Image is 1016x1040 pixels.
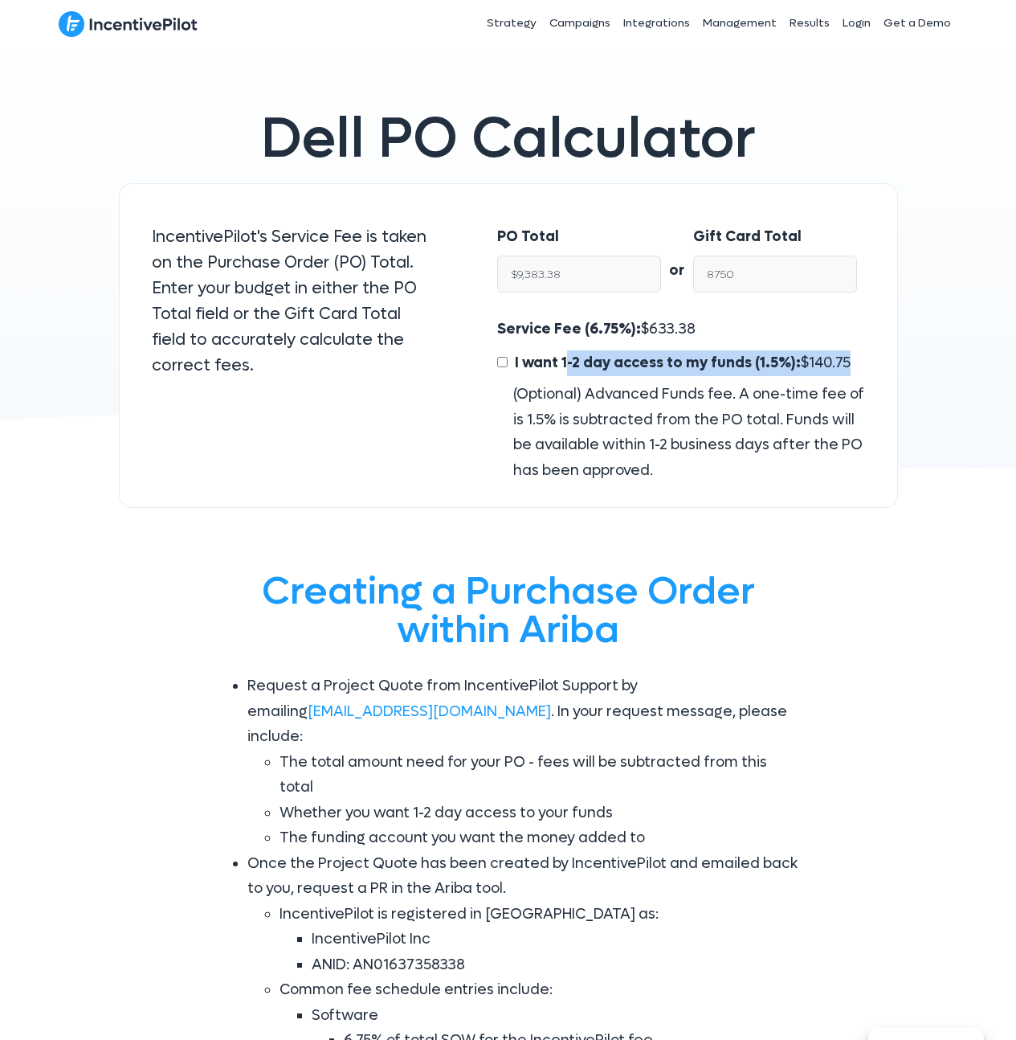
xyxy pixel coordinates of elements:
[497,224,559,250] label: PO Total
[693,224,802,250] label: Gift Card Total
[280,902,802,978] li: IncentivePilot is registered in [GEOGRAPHIC_DATA] as:
[312,952,802,978] li: ANID: AN01637358338
[370,3,958,43] nav: Header Menu
[261,102,756,175] span: Dell PO Calculator
[497,382,864,483] div: (Optional) Advanced Funds fee. A one-time fee of is 1.5% is subtracted from the PO total. Funds w...
[515,354,801,372] span: I want 1-2 day access to my funds (1.5%):
[497,357,508,367] input: I want 1-2 day access to my funds (1.5%):$140.75
[280,825,802,851] li: The funding account you want the money added to
[877,3,957,43] a: Get a Demo
[649,320,696,338] span: 633.38
[247,674,802,851] li: Request a Project Quote from IncentivePilot Support by emailing . In your request message, please...
[696,3,783,43] a: Management
[262,566,755,655] span: Creating a Purchase Order within Ariba
[511,354,851,372] span: $
[661,224,693,284] div: or
[59,10,198,38] img: IncentivePilot
[497,317,864,483] div: $
[480,3,543,43] a: Strategy
[617,3,696,43] a: Integrations
[543,3,617,43] a: Campaigns
[280,750,802,800] li: The total amount need for your PO - fees will be subtracted from this total
[308,702,551,721] a: [EMAIL_ADDRESS][DOMAIN_NAME]
[783,3,836,43] a: Results
[809,354,851,372] span: 140.75
[280,800,802,826] li: Whether you want 1-2 day access to your funds
[836,3,877,43] a: Login
[152,224,434,379] p: IncentivePilot's Service Fee is taken on the Purchase Order (PO) Total. Enter your budget in eith...
[312,927,802,952] li: IncentivePilot Inc
[497,320,641,338] span: Service Fee (6.75%):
